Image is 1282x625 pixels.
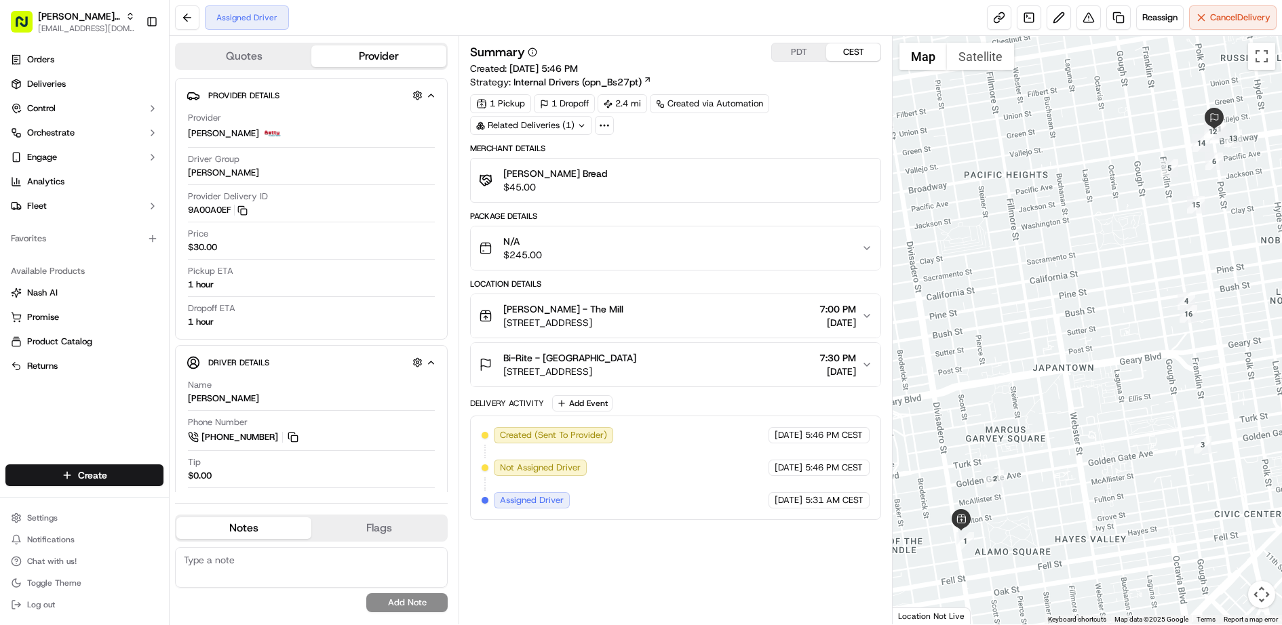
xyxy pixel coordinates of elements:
[311,517,446,539] button: Flags
[534,94,595,113] div: 1 Dropoff
[38,23,135,34] span: [EMAIL_ADDRESS][DOMAIN_NAME]
[1142,12,1178,24] span: Reassign
[187,351,436,374] button: Driver Details
[5,331,163,352] button: Product Catalog
[27,360,58,372] span: Returns
[188,204,248,216] button: 9A00A0EF
[5,228,163,249] div: Favorites
[27,196,104,209] span: Knowledge Base
[470,62,578,75] span: Created:
[5,552,163,571] button: Chat with us!
[27,102,56,115] span: Control
[5,573,163,592] button: Toggle Theme
[78,468,107,482] span: Create
[1194,436,1211,453] div: 3
[471,343,880,386] button: Bi-Rite - [GEOGRAPHIC_DATA][STREET_ADDRESS]7:30 PM[DATE]
[5,171,163,193] a: Analytics
[5,464,163,486] button: Create
[772,43,826,61] button: PDT
[805,494,863,506] span: 5:31 AM CEST
[775,462,802,474] span: [DATE]
[27,336,92,348] span: Product Catalog
[899,43,947,70] button: Show street map
[503,235,542,248] span: N/A
[1204,123,1222,140] div: 12
[5,508,163,527] button: Settings
[503,167,607,180] span: [PERSON_NAME] Bread
[1210,12,1270,24] span: Cancel Delivery
[5,73,163,95] a: Deliveries
[5,306,163,328] button: Promise
[503,180,607,194] span: $45.00
[14,13,41,40] img: Nash
[1205,153,1223,170] div: 6
[5,530,163,549] button: Notifications
[5,5,140,38] button: [PERSON_NAME] Transportation[EMAIL_ADDRESS][DOMAIN_NAME]
[128,196,218,209] span: API Documentation
[201,431,278,443] span: [PHONE_NUMBER]
[1248,43,1275,70] button: Toggle fullscreen view
[188,316,214,328] div: 1 hour
[27,556,77,567] span: Chat with us!
[503,248,542,262] span: $245.00
[231,133,247,149] button: Start new chat
[471,294,880,338] button: [PERSON_NAME] - The Mill[STREET_ADDRESS]7:00 PM[DATE]
[1224,129,1242,147] div: 13
[470,143,881,154] div: Merchant Details
[208,357,269,368] span: Driver Details
[27,151,57,163] span: Engage
[188,470,212,482] div: $0.00
[188,112,221,124] span: Provider
[187,84,436,106] button: Provider Details
[503,351,636,365] span: Bi-Rite - [GEOGRAPHIC_DATA]
[8,190,109,215] a: 📗Knowledge Base
[470,75,652,89] div: Strategy:
[500,462,581,474] span: Not Assigned Driver
[11,336,158,348] a: Product Catalog
[1048,615,1106,624] button: Keyboard shortcuts
[311,45,446,67] button: Provider
[470,279,881,289] div: Location Details
[27,599,55,610] span: Log out
[1136,5,1184,30] button: Reassign
[27,578,81,588] span: Toggle Theme
[1197,616,1216,623] a: Terms (opens in new tab)
[109,190,223,215] a: 💻API Documentation
[819,316,856,329] span: [DATE]
[27,176,64,188] span: Analytics
[1192,134,1210,152] div: 14
[11,311,158,323] a: Promise
[470,116,592,135] div: Related Deliveries (1)
[27,200,47,212] span: Fleet
[5,355,163,377] button: Returns
[208,90,279,101] span: Provider Details
[188,279,214,291] div: 1 hour
[188,392,259,405] div: [PERSON_NAME]
[775,494,802,506] span: [DATE]
[27,127,75,139] span: Orchestrate
[14,54,247,75] p: Welcome 👋
[188,302,235,315] span: Dropoff ETA
[27,54,54,66] span: Orders
[38,9,120,23] span: [PERSON_NAME] Transportation
[893,607,971,624] div: Location Not Live
[46,129,222,142] div: Start new chat
[176,45,311,67] button: Quotes
[188,456,201,468] span: Tip
[5,260,163,282] div: Available Products
[1178,292,1195,310] div: 4
[135,229,164,239] span: Pylon
[552,395,613,411] button: Add Event
[14,197,24,208] div: 📗
[265,125,281,142] img: betty.jpg
[1187,196,1205,214] div: 15
[5,49,163,70] a: Orders
[470,94,531,113] div: 1 Pickup
[1161,159,1178,177] div: 5
[5,595,163,614] button: Log out
[1224,616,1278,623] a: Report a map error
[188,190,268,203] span: Provider Delivery ID
[1248,581,1275,608] button: Map camera controls
[503,302,623,316] span: [PERSON_NAME] - The Mill
[650,94,769,113] a: Created via Automation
